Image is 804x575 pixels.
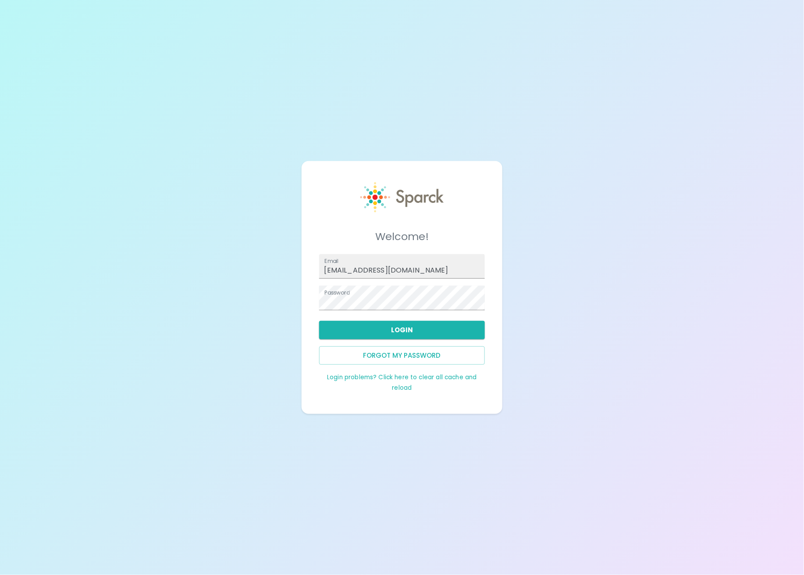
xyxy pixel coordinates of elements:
label: Email [324,257,338,265]
h5: Welcome! [319,230,485,244]
label: Password [324,289,350,296]
img: Sparck logo [360,182,443,212]
button: Login [319,321,485,339]
button: Forgot my password [319,346,485,365]
a: Login problems? Click here to clear all cache and reload [327,373,477,392]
